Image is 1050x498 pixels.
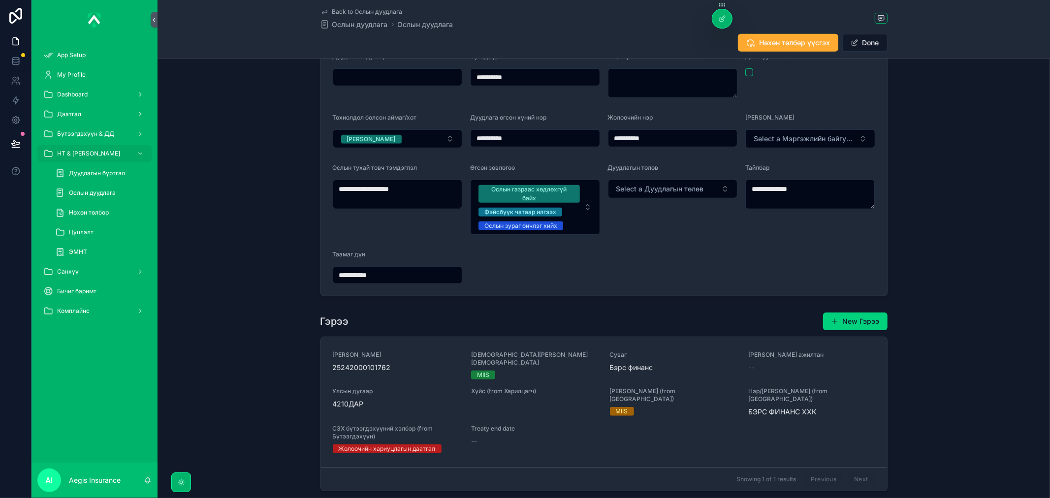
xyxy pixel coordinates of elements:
[608,164,659,171] span: Дуудлагын төлөв
[69,475,121,485] p: Aegis Insurance
[471,387,598,395] span: Хүйс (from Харилцагч)
[49,184,152,202] a: Ослын дуудлага
[608,114,653,121] span: Жолоочийн нэр
[610,363,737,373] span: Бэрс финанс
[69,248,87,256] span: ЭМНТ
[57,130,114,138] span: Бүтээгдэхүүн & ДД
[616,184,704,194] span: Select a Дуудлагын төлөв
[321,337,887,467] a: [PERSON_NAME]25242000101762[DEMOGRAPHIC_DATA][PERSON_NAME][DEMOGRAPHIC_DATA]MIISСувагБэрс финанс[...
[333,129,463,148] button: Select Button
[610,387,737,403] span: [PERSON_NAME] (from [GEOGRAPHIC_DATA])
[57,268,79,276] span: Санхүү
[57,307,90,315] span: Комплайнс
[37,105,152,123] a: Даатгал
[69,169,125,177] span: Дуудлагын бүртгэл
[478,220,563,230] button: Unselect OSLYN_ZURAG_BICHLEG_HIYH
[745,129,875,148] button: Select Button
[69,209,109,217] span: Нөхөн төлбөр
[37,145,152,162] a: НТ & [PERSON_NAME]
[57,110,81,118] span: Даатгал
[320,20,388,30] a: Ослын дуудлага
[49,223,152,241] a: Цуцлалт
[88,12,101,28] img: App logo
[738,34,838,52] button: Нөхөн төлбөр үүсгэх
[37,263,152,280] a: Санхүү
[610,351,737,359] span: Суваг
[608,180,738,198] button: Select Button
[760,38,830,48] span: Нөхөн төлбөр үүсгэх
[477,371,489,379] div: MIIS
[745,164,769,171] span: Тайлбар
[37,46,152,64] a: App Setup
[320,314,349,328] h1: Гэрээ
[57,91,88,98] span: Dashboard
[49,243,152,261] a: ЭМНТ
[57,287,96,295] span: Бичиг баримт
[37,66,152,84] a: My Profile
[347,135,396,144] div: [PERSON_NAME]
[333,399,460,409] span: 4210ДАР
[339,444,436,453] div: Жолоочийн хариуцлагын даатгал
[332,20,388,30] span: Ослын дуудлага
[470,114,546,121] span: Дуудлага өгсөн хүний нэр
[478,184,580,203] button: Unselect OSLYN_GAZRAAS_HODLOHGUY_BAYH
[37,86,152,103] a: Dashboard
[46,474,53,486] span: AI
[748,363,754,373] span: --
[320,8,403,16] a: Back to Ослын дуудлага
[736,475,796,483] span: Showing 1 of 1 results
[57,71,86,79] span: My Profile
[842,34,888,52] button: Done
[745,114,794,121] span: [PERSON_NAME]
[57,150,120,157] span: НТ & [PERSON_NAME]
[484,185,574,203] div: Ослын газраас хөдлөхгүй байх
[333,351,460,359] span: [PERSON_NAME]
[470,164,515,171] span: Өгсөн зөвлөгөө
[69,228,94,236] span: Цуцлалт
[333,164,417,171] span: Ослын тухай товч тэмдэглэл
[748,351,875,359] span: [PERSON_NAME] ажилтан
[37,302,152,320] a: Комплайнс
[748,387,875,403] span: Нэр/[PERSON_NAME] (from [GEOGRAPHIC_DATA])
[616,407,628,416] div: MIIS
[37,282,152,300] a: Бичиг баримт
[49,164,152,182] a: Дуудлагын бүртгэл
[333,363,460,373] span: 25242000101762
[332,8,403,16] span: Back to Ослын дуудлага
[333,114,417,121] span: Тохиолдол болсон аймаг/хот
[398,20,453,30] a: Ослын дуудлага
[37,125,152,143] a: Бүтээгдэхүүн & ДД
[69,189,116,197] span: Ослын дуудлага
[470,180,600,235] button: Select Button
[471,436,477,446] span: --
[471,425,598,433] span: Treaty end date
[333,425,460,440] span: СЗХ бүтээгдэхүүний хэлбэр (from Бүтээгдэхүүн)
[478,207,562,217] button: Unselect FEYSBUUK_CHATAAR_ILGEEH
[471,351,598,367] span: [DEMOGRAPHIC_DATA][PERSON_NAME][DEMOGRAPHIC_DATA]
[484,221,557,230] div: Ослын зураг бичлэг хийх
[823,312,888,330] button: New Гэрээ
[333,250,366,258] span: Таамаг дүн
[748,407,875,417] span: БЭРС ФИНАНС ХХК
[57,51,86,59] span: App Setup
[49,204,152,221] a: Нөхөн төлбөр
[32,39,158,333] div: scrollable content
[484,208,556,217] div: Фэйсбүүк чатаар илгээх
[754,134,855,144] span: Select a Мэргэжлийн байгууллагад хандсан эсэх
[333,387,460,395] span: Улсын дугаар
